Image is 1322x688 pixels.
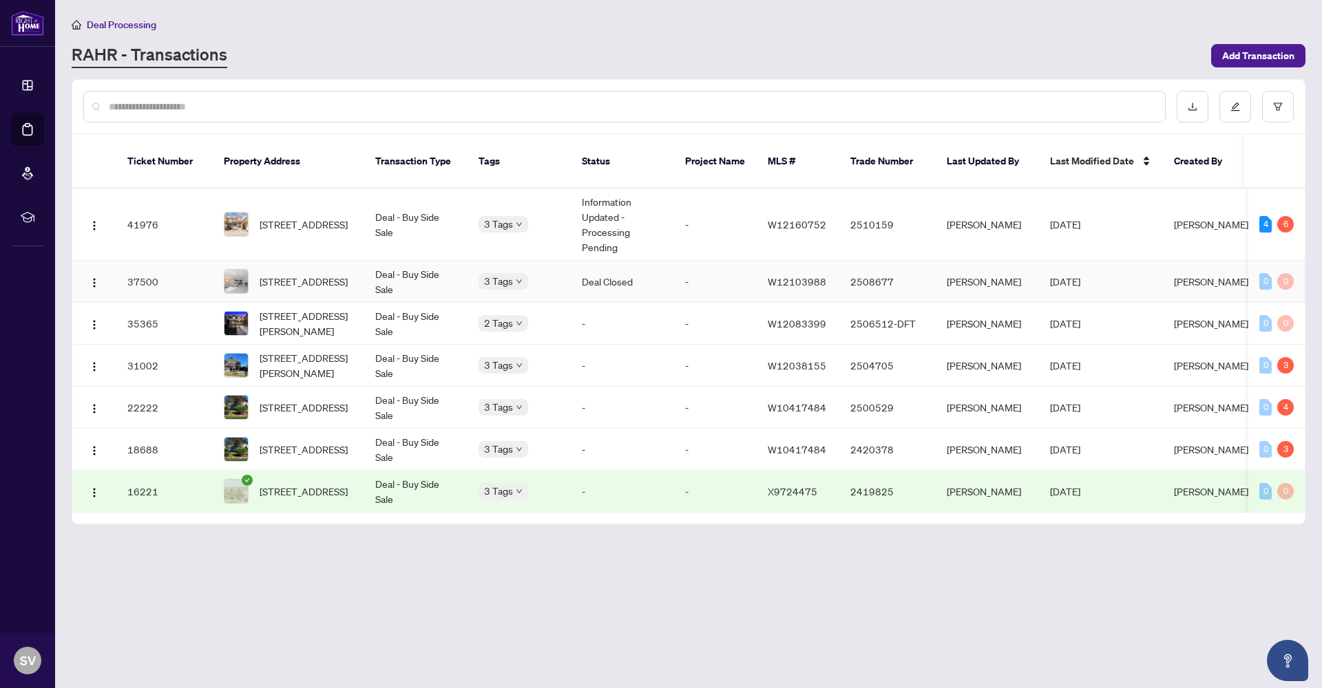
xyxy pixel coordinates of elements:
[1174,317,1248,330] span: [PERSON_NAME]
[87,19,156,31] span: Deal Processing
[116,387,213,429] td: 22222
[571,387,674,429] td: -
[936,387,1039,429] td: [PERSON_NAME]
[116,261,213,303] td: 37500
[1050,153,1134,169] span: Last Modified Date
[1259,315,1272,332] div: 0
[116,471,213,513] td: 16221
[1262,91,1294,122] button: filter
[1277,483,1294,499] div: 0
[1174,443,1248,455] span: [PERSON_NAME]
[224,312,248,335] img: thumbnail-img
[89,361,100,372] img: Logo
[260,484,348,499] span: [STREET_ADDRESS]
[89,220,100,231] img: Logo
[1174,485,1248,497] span: [PERSON_NAME]
[1211,44,1305,67] button: Add Transaction
[260,400,348,415] span: [STREET_ADDRESS]
[1273,102,1283,111] span: filter
[1050,359,1080,372] span: [DATE]
[1277,273,1294,290] div: 0
[839,303,936,345] td: 2506512-DFT
[1050,443,1080,455] span: [DATE]
[1050,317,1080,330] span: [DATE]
[571,189,674,261] td: Information Updated - Processing Pending
[213,135,364,189] th: Property Address
[242,475,253,486] span: check-circle
[1188,102,1197,111] span: download
[484,357,513,373] span: 3 Tags
[83,438,105,460] button: Logo
[1050,275,1080,288] span: [DATE]
[260,217,348,232] span: [STREET_ADDRESS]
[516,488,523,495] span: down
[83,213,105,235] button: Logo
[674,471,757,513] td: -
[1163,135,1246,189] th: Created By
[674,429,757,471] td: -
[83,480,105,502] button: Logo
[1267,640,1308,681] button: Open asap
[571,303,674,345] td: -
[936,471,1039,513] td: [PERSON_NAME]
[83,396,105,418] button: Logo
[768,443,826,455] span: W10417484
[571,429,674,471] td: -
[571,135,674,189] th: Status
[89,403,100,414] img: Logo
[484,273,513,289] span: 3 Tags
[83,312,105,334] button: Logo
[1259,483,1272,499] div: 0
[674,189,757,261] td: -
[516,278,523,285] span: down
[1277,441,1294,458] div: 3
[224,213,248,236] img: thumbnail-img
[1174,401,1248,413] span: [PERSON_NAME]
[1174,275,1248,288] span: [PERSON_NAME]
[839,261,936,303] td: 2508677
[516,221,523,228] span: down
[674,387,757,429] td: -
[468,135,571,189] th: Tags
[20,651,36,670] span: SV
[839,135,936,189] th: Trade Number
[768,218,826,230] span: W12160752
[768,275,826,288] span: W12103988
[674,345,757,387] td: -
[1177,91,1208,122] button: download
[116,429,213,471] td: 18688
[1174,218,1248,230] span: [PERSON_NAME]
[1050,485,1080,497] span: [DATE]
[260,442,348,457] span: [STREET_ADDRESS]
[364,345,468,387] td: Deal - Buy Side Sale
[516,446,523,453] span: down
[72,43,227,68] a: RAHR - Transactions
[364,429,468,471] td: Deal - Buy Side Sale
[72,20,81,30] span: home
[1277,315,1294,332] div: 0
[364,303,468,345] td: Deal - Buy Side Sale
[839,387,936,429] td: 2500529
[571,471,674,513] td: -
[571,345,674,387] td: -
[11,10,44,36] img: logo
[89,445,100,456] img: Logo
[484,315,513,331] span: 2 Tags
[224,480,248,503] img: thumbnail-img
[364,135,468,189] th: Transaction Type
[224,354,248,377] img: thumbnail-img
[1174,359,1248,372] span: [PERSON_NAME]
[839,429,936,471] td: 2420378
[936,429,1039,471] td: [PERSON_NAME]
[516,362,523,369] span: down
[936,135,1039,189] th: Last Updated By
[224,396,248,419] img: thumbnail-img
[768,401,826,413] span: W10417484
[364,471,468,513] td: Deal - Buy Side Sale
[768,359,826,372] span: W12038155
[1259,273,1272,290] div: 0
[936,261,1039,303] td: [PERSON_NAME]
[116,345,213,387] td: 31002
[516,404,523,411] span: down
[674,261,757,303] td: -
